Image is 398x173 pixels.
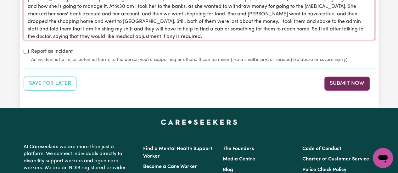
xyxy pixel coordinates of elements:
[143,146,212,159] a: Find a Mental Health Support Worker
[31,57,375,63] small: An incident is harm, or potential harm, to the person you're supporting or others. It can be mino...
[324,77,370,90] button: Submit your job report
[223,167,233,172] a: Blog
[302,167,346,172] a: Police Check Policy
[302,146,341,151] a: Code of Conduct
[24,77,76,90] button: Save your job report
[223,157,255,162] a: Media Centre
[373,148,393,168] iframe: Button to launch messaging window, conversation in progress
[302,157,369,162] a: Charter of Customer Service
[31,48,73,55] label: Report as Incident
[143,164,197,169] a: Become a Care Worker
[161,120,237,125] a: Careseekers home page
[223,146,254,151] a: The Founders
